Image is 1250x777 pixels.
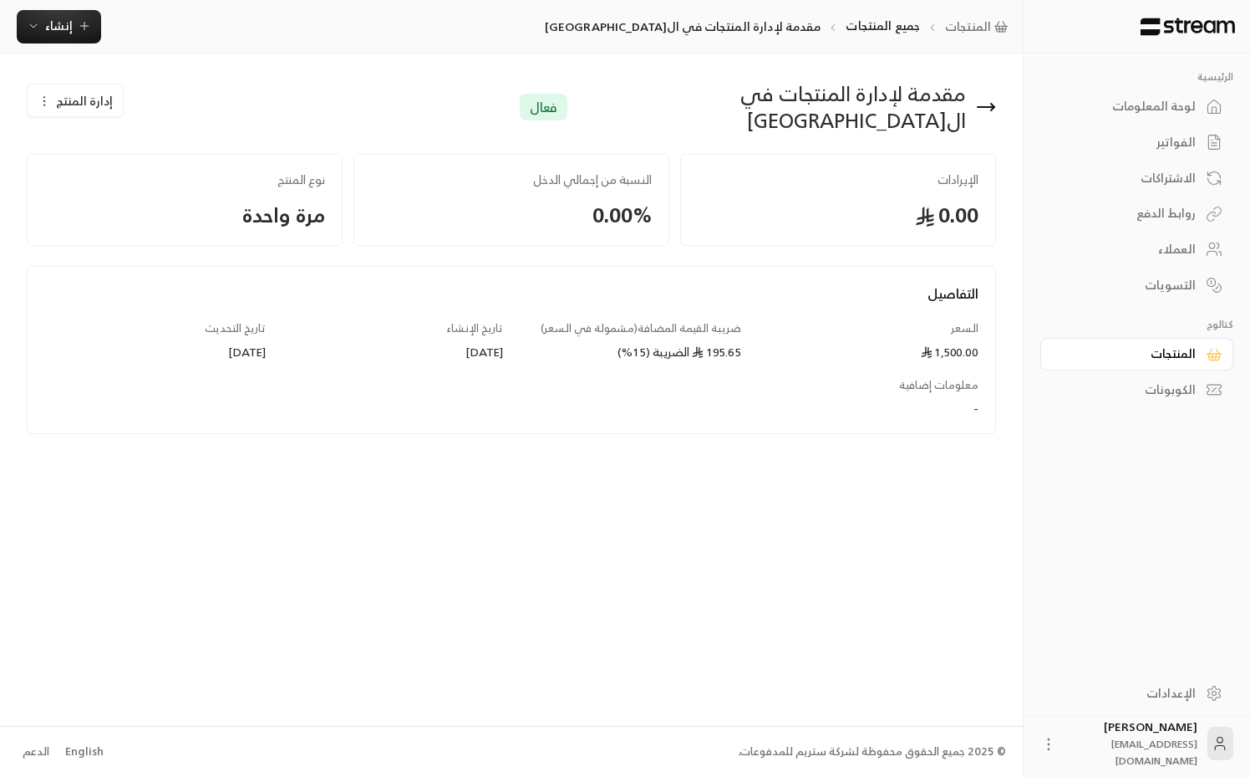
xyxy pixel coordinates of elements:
div: التسويات [1061,277,1196,294]
div: الإعدادات [1061,685,1196,702]
a: الاشتراكات [1040,161,1233,194]
div: © 2025 جميع الحقوق محفوظة لشركة ستريم للمدفوعات. [738,744,1006,760]
div: [PERSON_NAME] [1067,718,1197,769]
button: إنشاء [17,10,101,43]
div: [DATE] [282,344,503,360]
div: 195.65 الضريبة (15%) [520,344,741,360]
span: السعر [951,319,978,338]
div: [DATE] [44,344,266,360]
span: الإيرادات [698,171,978,188]
div: لوحة المعلومات [1061,98,1196,115]
a: الإعدادات [1040,677,1233,709]
div: 1,500.00 [757,344,978,360]
span: تاريخ التحديث [205,319,266,338]
a: لوحة المعلومات [1040,90,1233,123]
p: الرئيسية [1040,70,1233,84]
span: 0.00 % [371,202,652,228]
a: العملاء [1040,233,1233,266]
span: نوع المنتج [44,171,325,188]
div: الفواتير [1061,134,1196,151]
span: فعال [530,97,557,117]
div: الاشتراكات [1061,170,1196,187]
span: تاريخ الإنشاء [446,319,503,338]
a: الدعم [17,737,54,767]
img: Logo [1139,18,1237,36]
a: روابط الدفع [1040,197,1233,230]
div: - [520,400,978,417]
a: الفواتير [1040,126,1233,159]
span: 0.00 [698,202,978,228]
p: كتالوج [1040,318,1233,331]
div: المنتجات [1061,345,1196,362]
div: الكوبونات [1061,381,1196,398]
span: مرة واحدة [242,197,325,233]
div: روابط الدفع [1061,205,1196,222]
span: معلومات إضافية [899,376,978,395]
span: إدارة المنتج [56,93,113,110]
span: إنشاء [45,15,73,36]
span: النسبة من إجمالي الدخل [371,171,652,188]
a: المنتجات [1040,338,1233,371]
nav: breadcrumb [545,18,1014,35]
a: جميع المنتجات [846,15,920,36]
div: English [65,744,104,760]
span: مقدمة لإدارة المنتجات في ال[GEOGRAPHIC_DATA] [577,80,966,134]
p: مقدمة لإدارة المنتجات في ال[GEOGRAPHIC_DATA] [545,18,821,35]
button: إدارة المنتج [28,84,123,118]
div: العملاء [1061,241,1196,258]
span: [EMAIL_ADDRESS][DOMAIN_NAME] [1111,735,1197,769]
a: الكوبونات [1040,374,1233,406]
span: ضريبة القيمة المضافة ( مشمولة في السعر ) [541,319,741,338]
span: التفاصيل [927,282,978,305]
a: التسويات [1040,268,1233,301]
a: المنتجات [945,18,1014,35]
